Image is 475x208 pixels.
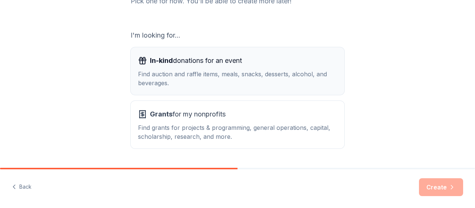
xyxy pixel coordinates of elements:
[131,47,344,95] button: In-kinddonations for an eventFind auction and raffle items, meals, snacks, desserts, alcohol, and...
[150,55,242,67] span: donations for an event
[150,110,173,118] span: Grants
[138,70,337,87] div: Find auction and raffle items, meals, snacks, desserts, alcohol, and beverages.
[150,108,226,120] span: for my nonprofits
[12,179,32,195] button: Back
[150,57,173,64] span: In-kind
[131,101,344,148] button: Grantsfor my nonprofitsFind grants for projects & programming, general operations, capital, schol...
[138,123,337,141] div: Find grants for projects & programming, general operations, capital, scholarship, research, and m...
[131,29,344,41] div: I'm looking for...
